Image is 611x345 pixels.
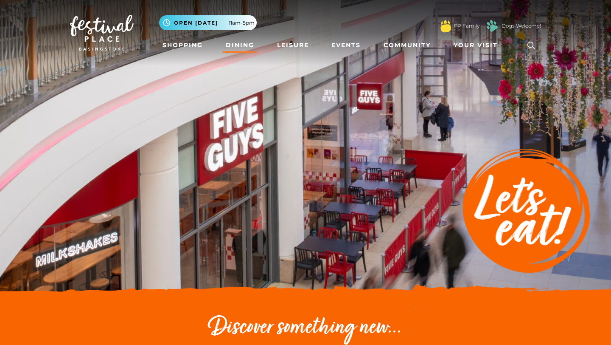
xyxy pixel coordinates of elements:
span: Open [DATE] [174,19,218,27]
a: FP Family [454,22,479,30]
a: Dining [222,37,258,53]
a: Community [380,37,434,53]
span: 11am-5pm [229,19,255,27]
h2: Discover something new... [70,314,541,342]
a: Your Visit [450,37,505,53]
a: Dogs Welcome! [502,22,541,30]
a: Leisure [274,37,312,53]
button: Open [DATE] 11am-5pm [159,15,257,30]
span: Your Visit [454,41,498,50]
a: Events [328,37,364,53]
a: Shopping [159,37,206,53]
img: Festival Place Logo [70,15,134,51]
